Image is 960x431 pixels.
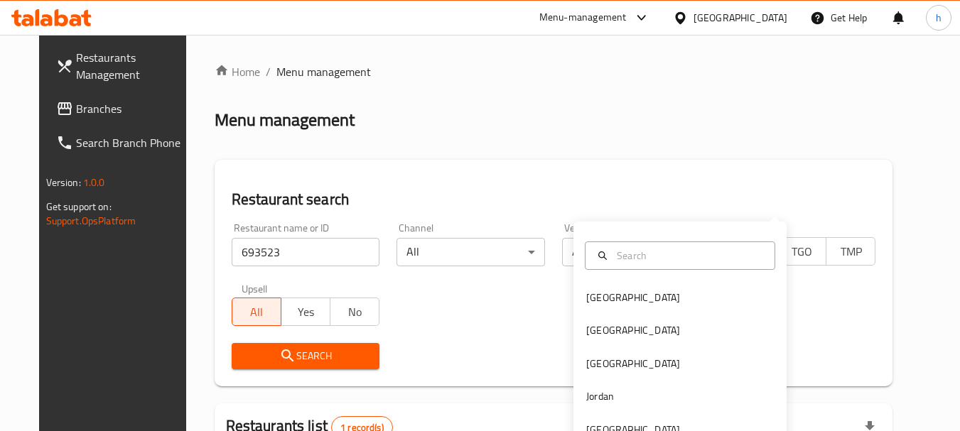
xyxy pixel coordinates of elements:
h2: Restaurant search [232,189,876,210]
label: Upsell [242,283,268,293]
a: Branches [45,92,200,126]
span: Restaurants Management [76,49,188,83]
a: Restaurants Management [45,40,200,92]
span: Search [243,347,369,365]
a: Support.OpsPlatform [46,212,136,230]
span: Search Branch Phone [76,134,188,151]
span: Get support on: [46,197,112,216]
input: Search [611,248,766,263]
span: Branches [76,100,188,117]
span: All [238,302,276,322]
div: All [397,238,545,266]
div: [GEOGRAPHIC_DATA] [586,322,680,338]
div: All [562,238,711,266]
span: Version: [46,173,81,192]
div: [GEOGRAPHIC_DATA] [694,10,787,26]
span: h [936,10,942,26]
div: [GEOGRAPHIC_DATA] [586,356,680,371]
button: TMP [826,237,875,266]
div: Menu-management [539,9,627,26]
button: Search [232,343,380,369]
button: TGO [777,237,826,266]
span: Menu management [276,63,371,80]
span: TGO [783,241,821,262]
h2: Menu management [215,109,355,131]
div: [GEOGRAPHIC_DATA] [586,290,680,305]
span: TMP [832,241,870,262]
span: No [336,302,374,322]
input: Search for restaurant name or ID.. [232,238,380,266]
nav: breadcrumb [215,63,893,80]
li: / [266,63,271,80]
span: Yes [287,302,325,322]
a: Search Branch Phone [45,126,200,160]
div: Jordan [586,388,614,404]
button: Yes [281,298,330,326]
a: Home [215,63,260,80]
span: 1.0.0 [83,173,105,192]
button: No [330,298,379,326]
button: All [232,298,281,326]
